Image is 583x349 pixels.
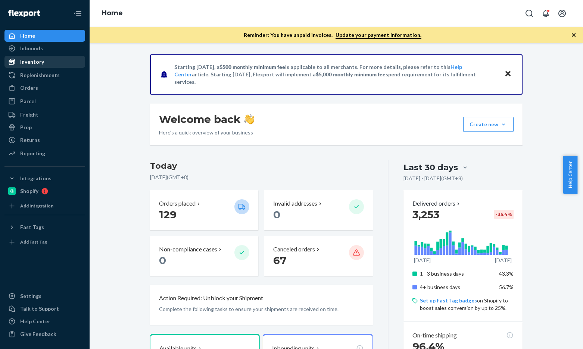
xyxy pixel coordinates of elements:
h1: Welcome back [159,112,254,126]
p: on Shopify to boost sales conversion by up to 25%. [420,297,514,312]
a: Replenishments [4,69,85,81]
a: Home [4,30,85,42]
div: Settings [20,292,41,300]
button: Open account menu [555,6,570,21]
a: Update your payment information. [336,32,421,39]
img: hand-wave emoji [244,114,254,124]
div: Prep [20,124,32,131]
a: Inbounds [4,42,85,54]
div: Inventory [20,58,44,66]
a: Inventory [4,56,85,68]
div: Add Integration [20,203,53,209]
span: 56.7% [499,284,514,290]
button: Canceled orders 67 [264,236,372,276]
img: Flexport logo [8,10,40,17]
p: Invalid addresses [273,199,317,208]
div: Help Center [20,318,50,325]
p: Orders placed [159,199,196,208]
div: Give Feedback [20,330,56,338]
span: 0 [273,208,280,221]
span: 129 [159,208,177,221]
button: Delivered orders [412,199,461,208]
a: Add Fast Tag [4,236,85,248]
a: Shopify [4,185,85,197]
div: Shopify [20,187,38,195]
div: Home [20,32,35,39]
div: -35.4 % [494,210,514,219]
a: Orders [4,82,85,94]
span: $5,000 monthly minimum fee [316,71,386,77]
a: Freight [4,109,85,121]
span: $500 monthly minimum fee [219,64,285,70]
p: 4+ business days [420,283,493,291]
h3: Today [150,160,373,172]
p: Action Required: Unblock your Shipment [159,294,263,302]
ol: breadcrumbs [96,3,129,24]
button: Help Center [563,156,577,194]
p: On-time shipping [412,331,457,340]
div: Replenishments [20,72,60,79]
a: Set up Fast Tag badges [420,297,477,304]
p: [DATE] [414,257,431,264]
button: Fast Tags [4,221,85,233]
a: Talk to Support [4,303,85,315]
button: Create new [463,117,514,132]
button: Open notifications [538,6,553,21]
p: Starting [DATE], a is applicable to all merchants. For more details, please refer to this article... [174,63,497,86]
div: Fast Tags [20,223,44,231]
p: Here’s a quick overview of your business [159,129,254,136]
a: Prep [4,121,85,133]
a: Parcel [4,95,85,107]
p: Non-compliance cases [159,245,217,254]
a: Home [102,9,123,17]
button: Invalid addresses 0 [264,190,372,230]
div: Talk to Support [20,305,59,312]
p: 1 - 3 business days [420,270,493,277]
div: Parcel [20,98,36,105]
p: [DATE] ( GMT+8 ) [150,174,373,181]
p: Canceled orders [273,245,315,254]
button: Close Navigation [70,6,85,21]
div: Last 30 days [403,162,458,173]
button: Non-compliance cases 0 [150,236,258,276]
p: [DATE] [495,257,512,264]
button: Open Search Box [522,6,537,21]
div: Inbounds [20,45,43,52]
button: Close [503,69,513,80]
span: 43.3% [499,270,514,277]
button: Orders placed 129 [150,190,258,230]
span: 0 [159,254,166,267]
a: Returns [4,134,85,146]
div: Integrations [20,175,52,182]
a: Settings [4,290,85,302]
p: [DATE] - [DATE] ( GMT+8 ) [403,175,463,182]
div: Orders [20,84,38,92]
a: Reporting [4,147,85,159]
span: 67 [273,254,286,267]
p: Complete the following tasks to ensure your shipments are received on time. [159,305,364,313]
div: Add Fast Tag [20,239,47,245]
p: Reminder: You have unpaid invoices. [244,31,421,39]
span: 3,253 [412,208,439,221]
a: Add Integration [4,200,85,212]
button: Integrations [4,172,85,184]
div: Returns [20,136,40,144]
div: Reporting [20,150,45,157]
a: Help Center [4,315,85,327]
div: Freight [20,111,38,118]
button: Give Feedback [4,328,85,340]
